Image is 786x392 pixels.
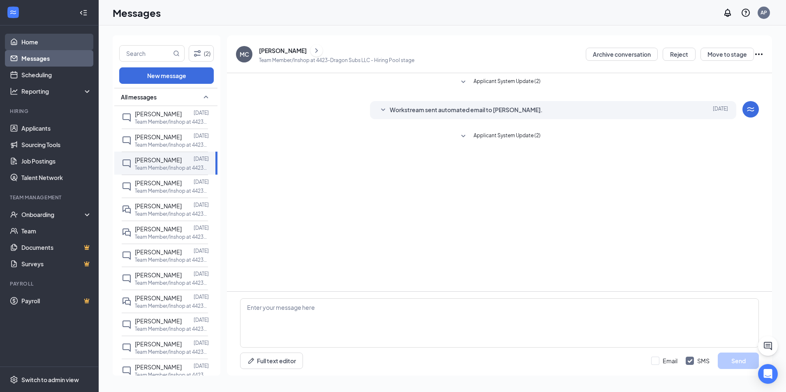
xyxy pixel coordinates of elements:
svg: ChatInactive [122,136,132,145]
a: SurveysCrown [21,256,92,272]
svg: QuestionInfo [741,8,751,18]
p: Team Member/Inshop at 4423-Dragon Subs LLC [135,256,209,263]
a: Talent Network [21,169,92,186]
svg: DoubleChat [122,228,132,238]
h1: Messages [113,6,161,20]
a: Job Postings [21,153,92,169]
span: [PERSON_NAME] [135,225,182,233]
svg: UserCheck [10,210,18,219]
p: Team Member/Inshop at 4423-Dragon Subs LLC [135,141,209,148]
button: SmallChevronDownApplicant System Update (2) [458,131,541,141]
a: Messages [21,50,92,67]
p: Team Member/Inshop at 4423-Dragon Subs LLC - Hiring Pool stage [259,57,414,64]
div: Hiring [10,108,90,115]
div: Switch to admin view [21,376,79,384]
button: Send [718,353,759,369]
button: Move to stage [700,48,754,61]
p: [DATE] [194,155,209,162]
svg: ChatInactive [122,159,132,168]
div: Open Intercom Messenger [758,364,778,384]
div: Reporting [21,87,92,95]
p: Team Member/Inshop at 4423-Dragon Subs LLC [135,187,209,194]
svg: Filter [192,48,202,58]
svg: ChevronRight [312,46,321,55]
p: Team Member/Inshop at 4423-Dragon Subs LLC [135,164,209,171]
button: New message [119,67,214,84]
p: Team Member/Inshop at 4423-Dragon Subs LLC [135,118,209,125]
svg: ChatInactive [122,182,132,191]
svg: SmallChevronUp [201,92,211,102]
span: Workstream sent automated email to [PERSON_NAME]. [390,105,543,115]
button: Filter (2) [189,45,214,62]
svg: ChatInactive [122,366,132,376]
div: AP [761,9,767,16]
p: [DATE] [194,132,209,139]
svg: Ellipses [754,49,764,59]
span: [PERSON_NAME] [135,179,182,187]
p: [DATE] [194,316,209,323]
p: [DATE] [194,293,209,300]
svg: ChatInactive [122,274,132,284]
a: DocumentsCrown [21,239,92,256]
svg: Notifications [723,8,733,18]
svg: MagnifyingGlass [173,50,180,57]
p: Team Member/Inshop at 4423-Dragon Subs LLC [135,348,209,355]
p: [DATE] [194,178,209,185]
svg: Collapse [79,9,88,17]
p: Team Member/Inshop at 4423-Dragon Subs LLC [135,210,209,217]
div: Team Management [10,194,90,201]
span: [PERSON_NAME] [135,202,182,210]
svg: ChatInactive [122,251,132,261]
svg: ChatInactive [122,343,132,353]
input: Search [120,46,171,61]
svg: Analysis [10,87,18,95]
span: [PERSON_NAME] [135,363,182,371]
p: Team Member/Inshop at 4423-Dragon Subs LLC [135,302,209,309]
a: Team [21,223,92,239]
span: [PERSON_NAME] [135,271,182,279]
span: Applicant System Update (2) [474,77,541,87]
svg: SmallChevronDown [458,131,468,141]
div: [PERSON_NAME] [259,46,307,55]
svg: DoubleChat [122,205,132,214]
span: [PERSON_NAME] [135,156,182,164]
svg: SmallChevronDown [378,105,388,115]
p: Team Member/Inshop at 4423-Dragon Subs LLC [135,371,209,378]
a: Home [21,34,92,50]
div: Onboarding [21,210,85,219]
p: [DATE] [194,270,209,277]
p: [DATE] [194,247,209,254]
a: Sourcing Tools [21,136,92,153]
svg: ChatActive [763,341,773,351]
svg: DoubleChat [122,297,132,307]
svg: ChatInactive [122,113,132,122]
button: ChatActive [758,336,778,356]
button: ChevronRight [310,44,323,57]
span: [PERSON_NAME] [135,340,182,348]
p: Team Member/Inshop at 4423-Dragon Subs LLC [135,233,209,240]
span: [PERSON_NAME] [135,110,182,118]
div: Payroll [10,280,90,287]
span: [PERSON_NAME] [135,294,182,302]
button: Full text editorPen [240,353,303,369]
p: [DATE] [194,362,209,369]
div: MC [240,50,249,58]
span: [PERSON_NAME] [135,317,182,325]
button: SmallChevronDownApplicant System Update (2) [458,77,541,87]
span: [PERSON_NAME] [135,248,182,256]
span: Applicant System Update (2) [474,131,541,141]
p: [DATE] [194,109,209,116]
a: Scheduling [21,67,92,83]
button: Archive conversation [586,48,658,61]
svg: Pen [247,357,255,365]
span: All messages [121,93,157,101]
svg: ChatInactive [122,320,132,330]
svg: Settings [10,376,18,384]
p: Team Member/Inshop at 4423-Dragon Subs LLC [135,279,209,286]
span: [DATE] [713,105,728,115]
svg: WorkstreamLogo [9,8,17,16]
svg: WorkstreamLogo [746,104,756,114]
a: Applicants [21,120,92,136]
p: [DATE] [194,224,209,231]
svg: SmallChevronDown [458,77,468,87]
